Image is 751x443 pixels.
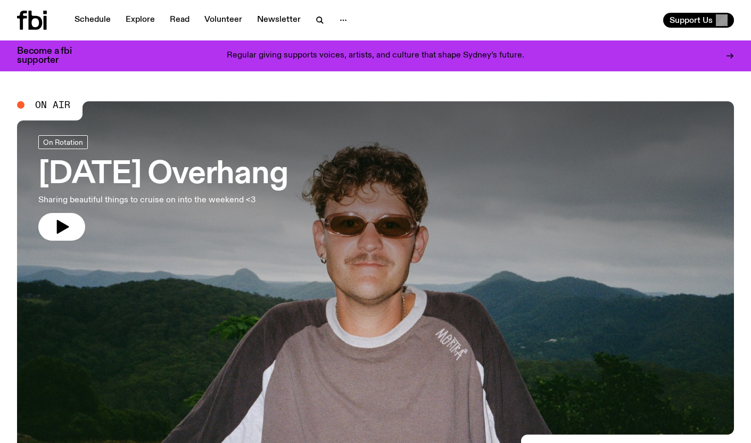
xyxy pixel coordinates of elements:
h3: [DATE] Overhang [38,160,287,190]
p: Regular giving supports voices, artists, and culture that shape Sydney’s future. [227,51,524,61]
span: On Rotation [43,138,83,146]
a: Schedule [68,13,117,28]
a: Volunteer [198,13,249,28]
span: On Air [35,100,70,110]
span: Support Us [670,15,713,25]
p: Sharing beautiful things to cruise on into the weekend <3 [38,194,287,207]
a: Newsletter [251,13,307,28]
button: Support Us [663,13,734,28]
h3: Become a fbi supporter [17,47,85,65]
a: On Rotation [38,135,88,149]
a: Explore [119,13,161,28]
a: Read [163,13,196,28]
a: [DATE] OverhangSharing beautiful things to cruise on into the weekend <3 [38,135,287,241]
